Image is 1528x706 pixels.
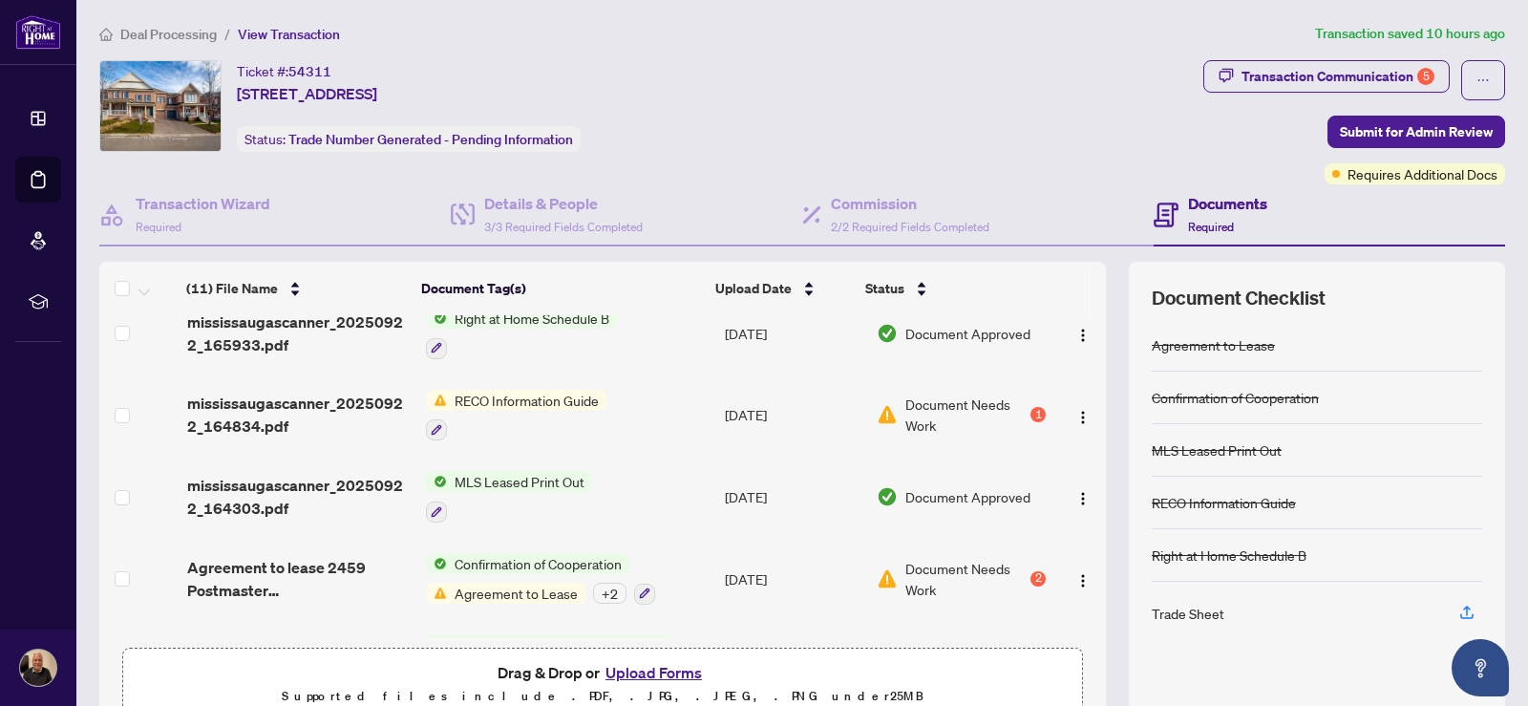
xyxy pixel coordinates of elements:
[1075,328,1091,343] img: Logo
[905,558,1027,600] span: Document Needs Work
[1152,439,1282,460] div: MLS Leased Print Out
[426,553,655,605] button: Status IconConfirmation of CooperationStatus IconAgreement to Lease+2
[708,262,858,315] th: Upload Date
[1203,60,1450,93] button: Transaction Communication5
[831,220,989,234] span: 2/2 Required Fields Completed
[877,486,898,507] img: Document Status
[484,220,643,234] span: 3/3 Required Fields Completed
[100,61,221,151] img: IMG-W12353196_1.jpg
[1152,334,1275,355] div: Agreement to Lease
[1068,399,1098,430] button: Logo
[905,394,1027,436] span: Document Needs Work
[905,486,1030,507] span: Document Approved
[187,637,411,683] span: 2459 Postmaster Dr_[DATE] 22_08_44.pdf
[224,23,230,45] li: /
[717,292,869,374] td: [DATE]
[187,556,411,602] span: Agreement to lease 2459 Postmaster [GEOGRAPHIC_DATA] 1.pdf
[237,126,581,152] div: Status:
[1152,545,1306,566] div: Right at Home Schedule B
[1417,68,1434,85] div: 5
[179,262,414,315] th: (11) File Name
[414,262,708,315] th: Document Tag(s)
[1152,492,1296,513] div: RECO Information Guide
[1241,61,1434,92] div: Transaction Communication
[447,471,592,492] span: MLS Leased Print Out
[484,192,643,215] h4: Details & People
[593,583,626,604] div: + 2
[498,660,708,685] span: Drag & Drop or
[1327,116,1505,148] button: Submit for Admin Review
[600,660,708,685] button: Upload Forms
[877,323,898,344] img: Document Status
[1152,387,1319,408] div: Confirmation of Cooperation
[1075,573,1091,588] img: Logo
[865,278,904,299] span: Status
[717,456,869,538] td: [DATE]
[186,278,278,299] span: (11) File Name
[99,28,113,41] span: home
[1152,285,1326,311] span: Document Checklist
[288,131,573,148] span: Trade Number Generated - Pending Information
[717,620,869,702] td: [DATE]
[15,14,61,50] img: logo
[426,583,447,604] img: Status Icon
[288,63,331,80] span: 54311
[426,390,447,411] img: Status Icon
[238,26,340,43] span: View Transaction
[831,192,989,215] h4: Commission
[858,262,1039,315] th: Status
[1188,220,1234,234] span: Required
[1188,192,1267,215] h4: Documents
[447,308,617,329] span: Right at Home Schedule B
[187,392,411,438] span: mississaugascanner_20250922_164834.pdf
[1340,117,1493,147] span: Submit for Admin Review
[1476,74,1490,87] span: ellipsis
[1030,571,1046,587] div: 2
[715,278,792,299] span: Upload Date
[717,538,869,620] td: [DATE]
[877,404,898,425] img: Document Status
[237,82,377,105] span: [STREET_ADDRESS]
[136,220,181,234] span: Required
[1068,318,1098,349] button: Logo
[717,374,869,457] td: [DATE]
[237,60,331,82] div: Ticket #:
[426,471,592,523] button: Status IconMLS Leased Print Out
[905,323,1030,344] span: Document Approved
[120,26,217,43] span: Deal Processing
[426,390,606,441] button: Status IconRECO Information Guide
[1452,639,1509,696] button: Open asap
[1068,481,1098,512] button: Logo
[20,650,56,686] img: Profile Icon
[187,310,411,356] span: mississaugascanner_20250922_165933.pdf
[426,635,447,656] img: Status Icon
[426,308,447,329] img: Status Icon
[1068,564,1098,594] button: Logo
[426,635,673,687] button: Status Icon240 Amendment to Listing Agreement - Authority to Offer for Sale Price Change/Extensio...
[447,390,606,411] span: RECO Information Guide
[1075,410,1091,425] img: Logo
[1315,23,1505,45] article: Transaction saved 10 hours ago
[426,553,447,574] img: Status Icon
[447,635,673,656] span: 240 Amendment to Listing Agreement - Authority to Offer for Sale Price Change/Extension/Amendment(s)
[447,553,629,574] span: Confirmation of Cooperation
[1075,491,1091,506] img: Logo
[426,308,617,359] button: Status IconRight at Home Schedule B
[426,471,447,492] img: Status Icon
[187,474,411,520] span: mississaugascanner_20250922_164303.pdf
[1152,603,1224,624] div: Trade Sheet
[447,583,585,604] span: Agreement to Lease
[877,568,898,589] img: Document Status
[136,192,270,215] h4: Transaction Wizard
[1030,407,1046,422] div: 1
[1348,163,1497,184] span: Requires Additional Docs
